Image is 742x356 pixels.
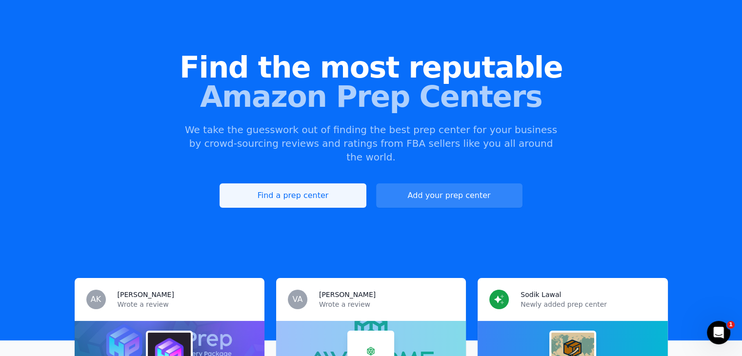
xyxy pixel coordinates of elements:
a: Find a prep center [220,183,366,208]
a: Add your prep center [376,183,522,208]
p: Wrote a review [118,299,253,309]
p: Wrote a review [319,299,454,309]
h3: [PERSON_NAME] [118,290,174,299]
h3: Sodik Lawal [521,290,561,299]
p: Newly added prep center [521,299,656,309]
span: AK [91,296,101,303]
span: 1 [727,321,735,329]
iframe: Intercom live chat [707,321,730,344]
span: VA [292,296,302,303]
span: Find the most reputable [16,53,726,82]
span: Amazon Prep Centers [16,82,726,111]
p: We take the guesswork out of finding the best prep center for your business by crowd-sourcing rev... [184,123,559,164]
h3: [PERSON_NAME] [319,290,376,299]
